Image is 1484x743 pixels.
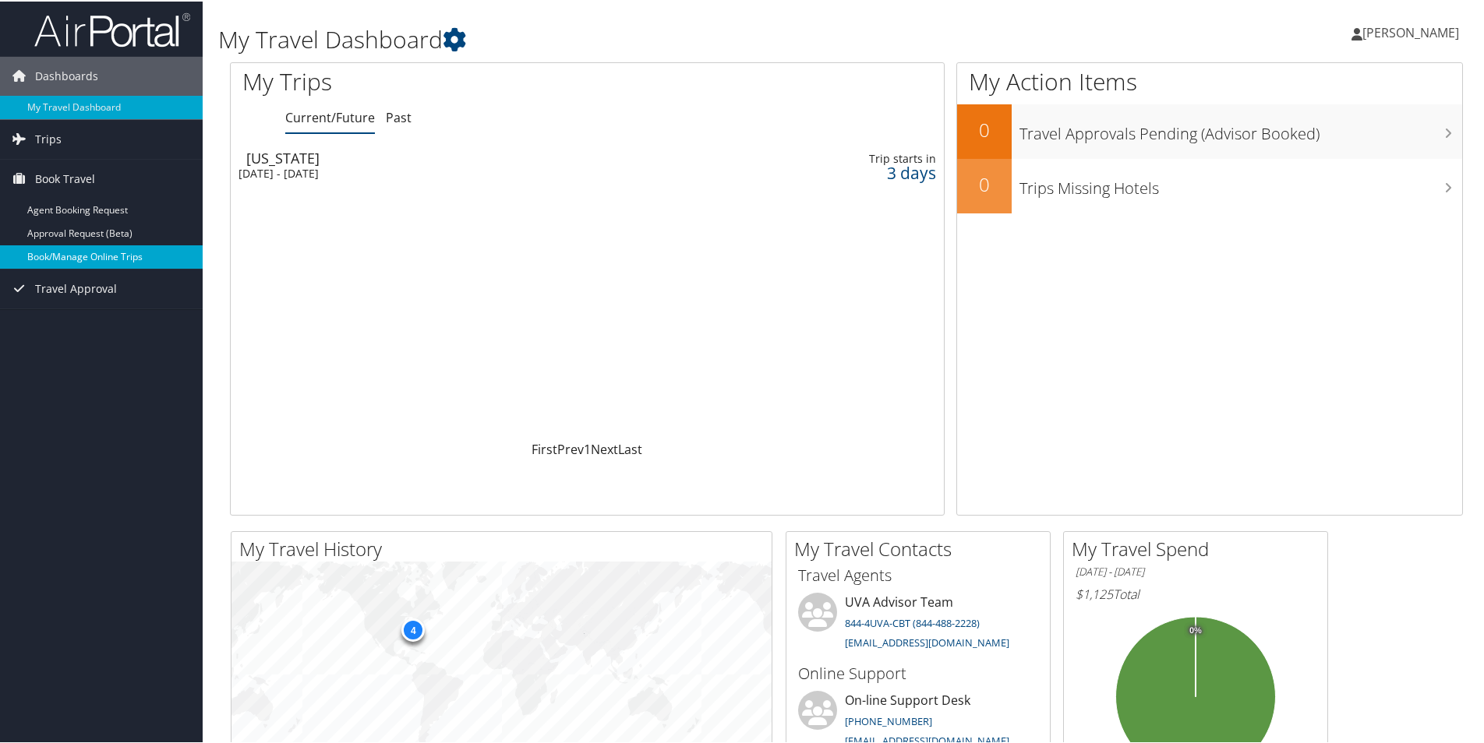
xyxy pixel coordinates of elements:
[798,563,1038,585] h3: Travel Agents
[242,64,635,97] h1: My Trips
[1351,8,1475,55] a: [PERSON_NAME]
[1019,168,1462,198] h3: Trips Missing Hotels
[1362,23,1459,40] span: [PERSON_NAME]
[386,107,412,125] a: Past
[532,439,557,456] a: First
[957,157,1462,212] a: 0Trips Missing Hotels
[34,10,190,47] img: airportal-logo.png
[246,150,689,164] div: [US_STATE]
[776,164,935,178] div: 3 days
[557,439,584,456] a: Prev
[239,534,772,561] h2: My Travel History
[285,107,375,125] a: Current/Future
[957,64,1462,97] h1: My Action Items
[35,118,62,157] span: Trips
[1076,584,1316,601] h6: Total
[1076,563,1316,578] h6: [DATE] - [DATE]
[618,439,642,456] a: Last
[798,661,1038,683] h3: Online Support
[845,713,932,727] a: [PHONE_NUMBER]
[238,165,681,179] div: [DATE] - [DATE]
[218,22,1056,55] h1: My Travel Dashboard
[790,591,1046,655] li: UVA Advisor Team
[845,634,1009,648] a: [EMAIL_ADDRESS][DOMAIN_NAME]
[1189,625,1202,634] tspan: 0%
[35,268,117,307] span: Travel Approval
[1019,114,1462,143] h3: Travel Approvals Pending (Advisor Booked)
[1076,584,1113,601] span: $1,125
[957,103,1462,157] a: 0Travel Approvals Pending (Advisor Booked)
[591,439,618,456] a: Next
[957,115,1012,142] h2: 0
[584,439,591,456] a: 1
[845,614,980,629] a: 844-4UVA-CBT (844-488-2228)
[776,150,935,164] div: Trip starts in
[957,170,1012,196] h2: 0
[35,55,98,94] span: Dashboards
[35,158,95,197] span: Book Travel
[401,617,425,640] div: 4
[1072,534,1327,561] h2: My Travel Spend
[794,534,1050,561] h2: My Travel Contacts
